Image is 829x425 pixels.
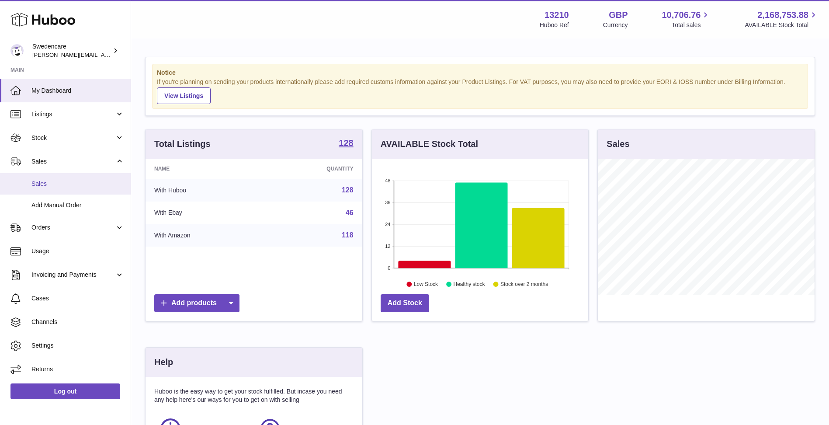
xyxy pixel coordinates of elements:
a: 46 [346,209,354,216]
span: 10,706.76 [662,9,701,21]
a: Add Stock [381,294,429,312]
a: 118 [342,231,354,239]
span: My Dashboard [31,87,124,95]
span: Cases [31,294,124,303]
text: Healthy stock [453,281,485,287]
span: 2,168,753.88 [757,9,808,21]
a: Add products [154,294,239,312]
img: daniel.corbridge@swedencare.co.uk [10,44,24,57]
div: Huboo Ref [540,21,569,29]
text: 48 [385,178,390,183]
span: Settings [31,341,124,350]
span: Sales [31,180,124,188]
th: Quantity [264,159,362,179]
td: With Ebay [146,202,264,224]
td: With Amazon [146,224,264,247]
a: 2,168,753.88 AVAILABLE Stock Total [745,9,819,29]
th: Name [146,159,264,179]
strong: Notice [157,69,803,77]
text: 24 [385,222,390,227]
span: Channels [31,318,124,326]
span: Stock [31,134,115,142]
span: Usage [31,247,124,255]
span: Listings [31,110,115,118]
a: Log out [10,383,120,399]
td: With Huboo [146,179,264,202]
text: 36 [385,200,390,205]
span: Add Manual Order [31,201,124,209]
p: Huboo is the easy way to get your stock fulfilled. But incase you need any help here's our ways f... [154,387,354,404]
text: Stock over 2 months [500,281,548,287]
span: Sales [31,157,115,166]
h3: Total Listings [154,138,211,150]
h3: Help [154,356,173,368]
a: 128 [342,186,354,194]
a: 10,706.76 Total sales [662,9,711,29]
text: 0 [388,265,390,271]
span: [PERSON_NAME][EMAIL_ADDRESS][PERSON_NAME][DOMAIN_NAME] [32,51,222,58]
strong: 128 [339,139,353,147]
text: Low Stock [414,281,438,287]
span: Orders [31,223,115,232]
span: Returns [31,365,124,373]
span: AVAILABLE Stock Total [745,21,819,29]
div: Swedencare [32,42,111,59]
strong: 13210 [545,9,569,21]
div: If you're planning on sending your products internationally please add required customs informati... [157,78,803,104]
strong: GBP [609,9,628,21]
h3: Sales [607,138,629,150]
text: 12 [385,244,390,249]
span: Invoicing and Payments [31,271,115,279]
div: Currency [603,21,628,29]
a: 128 [339,139,353,149]
a: View Listings [157,87,211,104]
span: Total sales [672,21,711,29]
h3: AVAILABLE Stock Total [381,138,478,150]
